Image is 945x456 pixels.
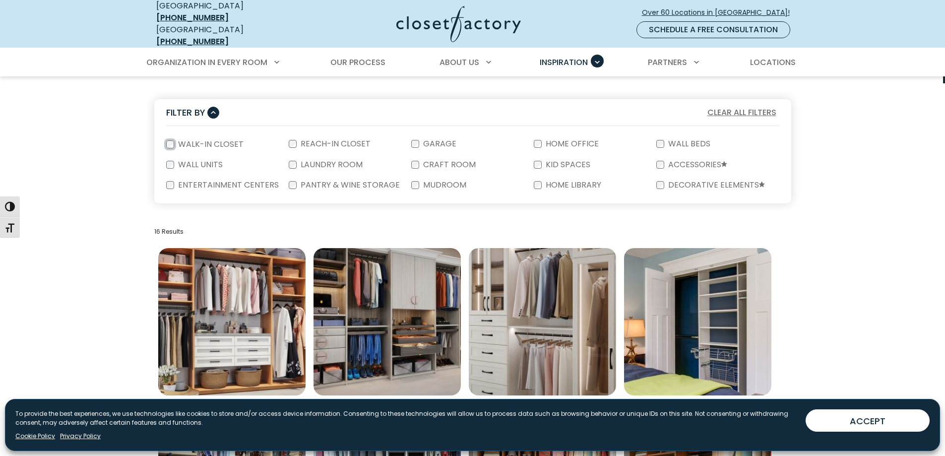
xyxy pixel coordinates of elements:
[419,181,468,189] label: Mudroom
[540,57,588,68] span: Inspiration
[750,57,796,68] span: Locations
[330,57,385,68] span: Our Process
[15,432,55,441] a: Cookie Policy
[156,36,229,47] a: [PHONE_NUMBER]
[314,248,461,395] a: Open inspiration gallery to preview enlarged image
[139,49,806,76] nav: Primary Menu
[297,140,373,148] label: Reach-In Closet
[297,161,365,169] label: Laundry Room
[542,161,592,169] label: Kid Spaces
[664,140,712,148] label: Wall Beds
[396,6,521,42] img: Closet Factory Logo
[704,106,779,119] button: Clear All Filters
[158,248,306,395] img: Reach-in closet with Two-tone system with Rustic Cherry structure and White Shaker drawer fronts....
[642,7,798,18] span: Over 60 Locations in [GEOGRAPHIC_DATA]!
[624,248,771,395] img: Reach-in closet with pull out wire baskets and dual hanging rods.
[297,181,402,189] label: Pantry & Wine Storage
[166,105,219,120] button: Filter By
[60,432,101,441] a: Privacy Policy
[174,140,246,148] label: Walk-In Closet
[419,140,458,148] label: Garage
[664,181,767,190] label: Decorative Elements
[469,248,616,395] a: Open inspiration gallery to preview enlarged image
[469,248,616,395] img: Reach-in closet with elegant white wood cabinetry, LED lighting, and pull-out shoe storage and do...
[158,248,306,395] a: Open inspiration gallery to preview enlarged image
[624,248,771,395] a: Open inspiration gallery to preview enlarged image
[440,57,479,68] span: About Us
[641,4,798,21] a: Over 60 Locations in [GEOGRAPHIC_DATA]!
[664,161,729,169] label: Accessories
[648,57,687,68] span: Partners
[542,181,603,189] label: Home Library
[174,181,281,189] label: Entertainment Centers
[174,161,225,169] label: Wall Units
[154,227,791,236] p: 16 Results
[636,21,790,38] a: Schedule a Free Consultation
[419,161,478,169] label: Craft Room
[15,409,798,427] p: To provide the best experiences, we use technologies like cookies to store and/or access device i...
[156,12,229,23] a: [PHONE_NUMBER]
[156,24,300,48] div: [GEOGRAPHIC_DATA]
[314,248,461,395] img: Custom reach-in closet with pant hangers, custom cabinets and drawers
[146,57,267,68] span: Organization in Every Room
[806,409,930,432] button: ACCEPT
[542,140,601,148] label: Home Office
